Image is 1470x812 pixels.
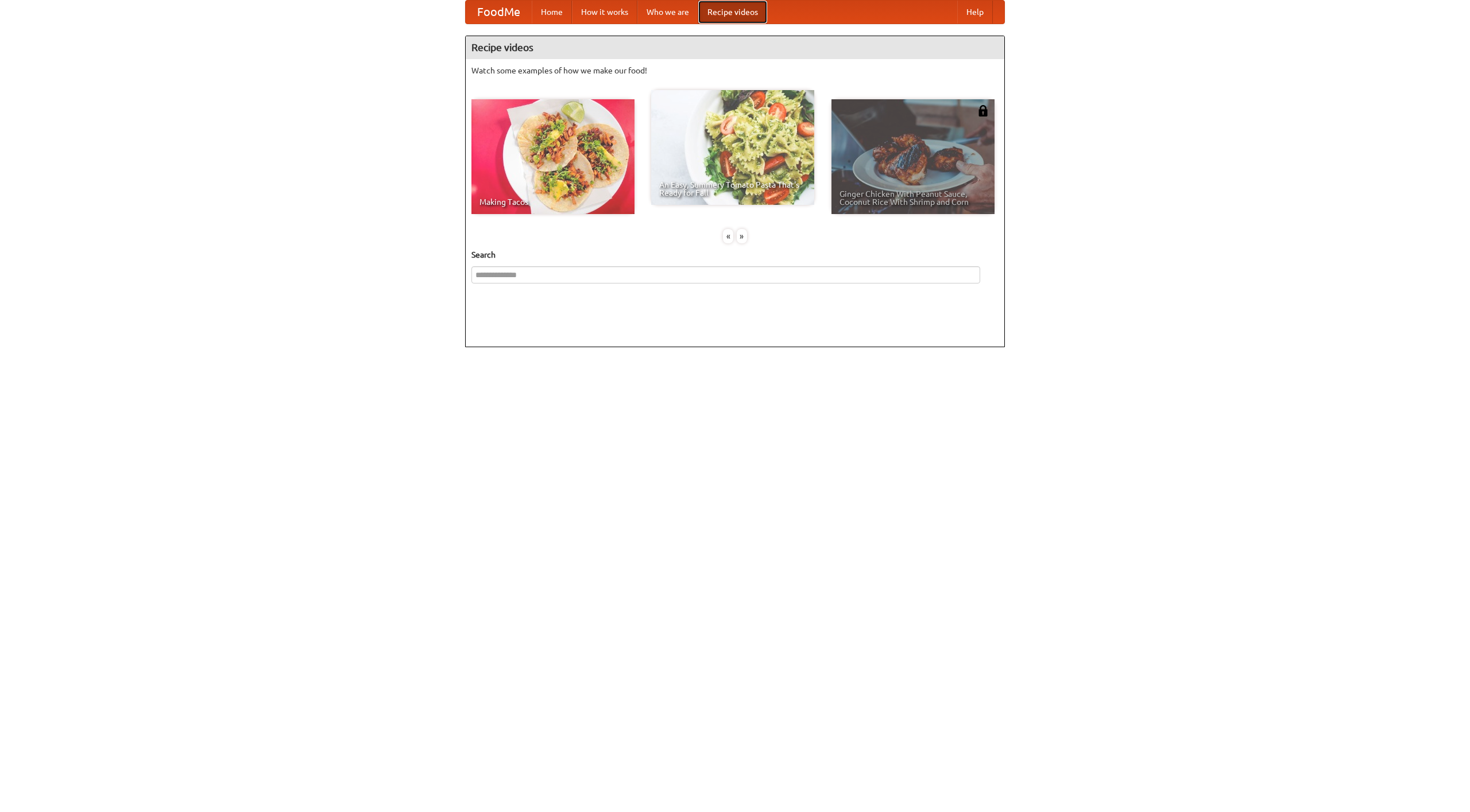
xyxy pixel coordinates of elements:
span: Making Tacos [479,198,626,206]
div: « [723,229,733,243]
img: 483408.png [977,105,989,116]
h4: Recipe videos [466,36,1004,59]
p: Watch some examples of how we make our food! [471,65,999,76]
a: How it works [572,1,637,24]
div: » [737,229,747,243]
h5: Search [471,249,999,261]
span: An Easy, Summery Tomato Pasta That's Ready for Fall [659,181,806,197]
a: Help [957,1,993,24]
a: An Easy, Summery Tomato Pasta That's Ready for Fall [651,90,814,205]
a: Making Tacos [471,99,635,214]
a: Who we are [637,1,698,24]
a: Home [532,1,572,24]
a: FoodMe [466,1,532,24]
a: Recipe videos [698,1,767,24]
